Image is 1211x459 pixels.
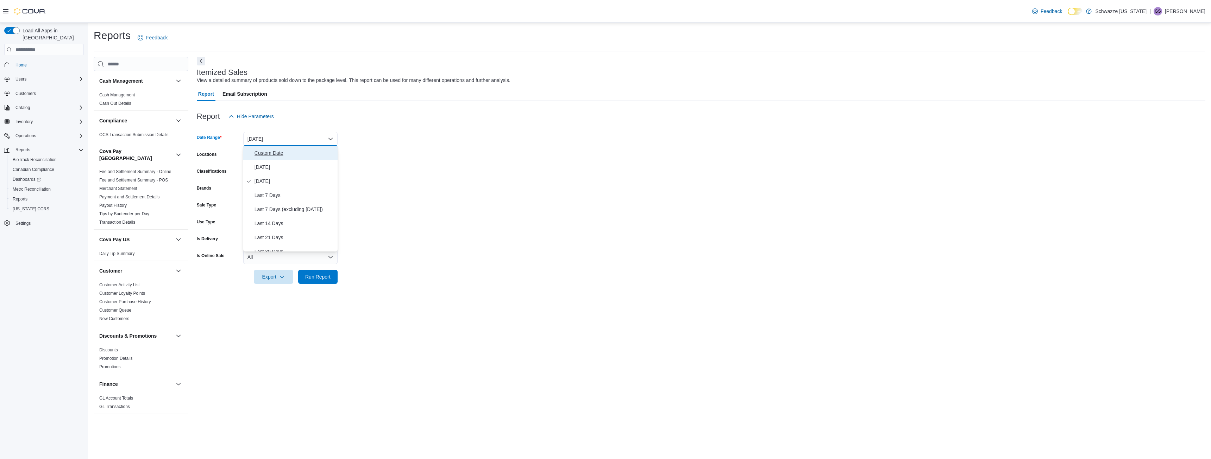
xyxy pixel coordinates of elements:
[99,117,127,124] h3: Compliance
[146,34,168,41] span: Feedback
[14,8,46,15] img: Cova
[10,195,84,203] span: Reports
[13,103,84,112] span: Catalog
[99,236,130,243] h3: Cova Pay US
[10,175,44,184] a: Dashboards
[15,76,26,82] span: Users
[258,270,289,284] span: Export
[226,109,277,123] button: Hide Parameters
[7,194,87,204] button: Reports
[99,220,135,225] a: Transaction Details
[298,270,338,284] button: Run Report
[15,221,31,226] span: Settings
[198,87,214,101] span: Report
[13,60,84,69] span: Home
[99,132,169,138] span: OCS Transaction Submission Details
[99,282,140,288] span: Customer Activity List
[99,186,137,191] a: Merchant Statement
[99,299,151,304] a: Customer Purchase History
[13,75,29,83] button: Users
[13,186,51,192] span: Metrc Reconciliation
[1,103,87,113] button: Catalog
[197,152,217,157] label: Locations
[99,308,131,313] a: Customer Queue
[1,131,87,141] button: Operations
[243,250,338,264] button: All
[174,332,183,340] button: Discounts & Promotions
[99,291,145,296] a: Customer Loyalty Points
[10,165,84,174] span: Canadian Compliance
[99,282,140,287] a: Customer Activity List
[197,219,215,225] label: Use Type
[94,249,188,261] div: Cova Pay US
[10,175,84,184] span: Dashboards
[174,267,183,275] button: Customer
[13,89,84,98] span: Customers
[15,91,36,96] span: Customers
[99,348,118,352] a: Discounts
[99,178,168,183] a: Fee and Settlement Summary - POS
[94,130,188,142] div: Compliance
[99,93,135,97] a: Cash Management
[13,132,84,140] span: Operations
[13,117,36,126] button: Inventory
[7,184,87,194] button: Metrc Reconciliation
[99,236,173,243] button: Cova Pay US
[10,155,84,164] span: BioTrack Reconciliation
[197,236,218,242] label: Is Delivery
[13,89,39,98] a: Customers
[99,203,127,208] a: Payout History
[99,364,121,370] span: Promotions
[94,28,131,43] h1: Reports
[99,177,168,183] span: Fee and Settlement Summary - POS
[99,186,137,191] span: Merchant Statement
[99,169,171,174] a: Fee and Settlement Summary - Online
[1095,7,1147,15] p: Schwazze [US_STATE]
[1,145,87,155] button: Reports
[1,117,87,127] button: Inventory
[99,77,143,84] h3: Cash Management
[1155,7,1161,15] span: GS
[99,211,149,216] a: Tips by Budtender per Day
[99,316,129,321] a: New Customers
[99,194,159,200] span: Payment and Settlement Details
[7,204,87,214] button: [US_STATE] CCRS
[1149,7,1151,15] p: |
[99,316,129,321] span: New Customers
[99,332,173,339] button: Discounts & Promotions
[13,146,84,154] span: Reports
[197,77,510,84] div: View a detailed summary of products sold down to the package level. This report can be used for m...
[99,356,133,361] a: Promotion Details
[13,219,84,228] span: Settings
[254,270,293,284] button: Export
[1,88,87,98] button: Customers
[13,196,27,202] span: Reports
[10,205,52,213] a: [US_STATE] CCRS
[13,146,33,154] button: Reports
[10,195,30,203] a: Reports
[99,299,151,305] span: Customer Purchase History
[99,117,173,124] button: Compliance
[255,177,335,185] span: [DATE]
[243,146,338,251] div: Select listbox
[197,57,205,65] button: Next
[20,27,84,41] span: Load All Apps in [GEOGRAPHIC_DATA]
[197,185,211,191] label: Brands
[99,356,133,361] span: Promotion Details
[7,155,87,165] button: BioTrack Reconciliation
[255,191,335,199] span: Last 7 Days
[1154,7,1162,15] div: Gulzar Sayall
[7,174,87,184] a: Dashboards
[99,101,131,106] a: Cash Out Details
[15,133,36,139] span: Operations
[1068,8,1083,15] input: Dark Mode
[13,219,33,228] a: Settings
[1029,4,1065,18] a: Feedback
[99,251,135,256] a: Daily Tip Summary
[243,132,338,146] button: [DATE]
[94,167,188,229] div: Cova Pay [GEOGRAPHIC_DATA]
[4,57,84,247] nav: Complex example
